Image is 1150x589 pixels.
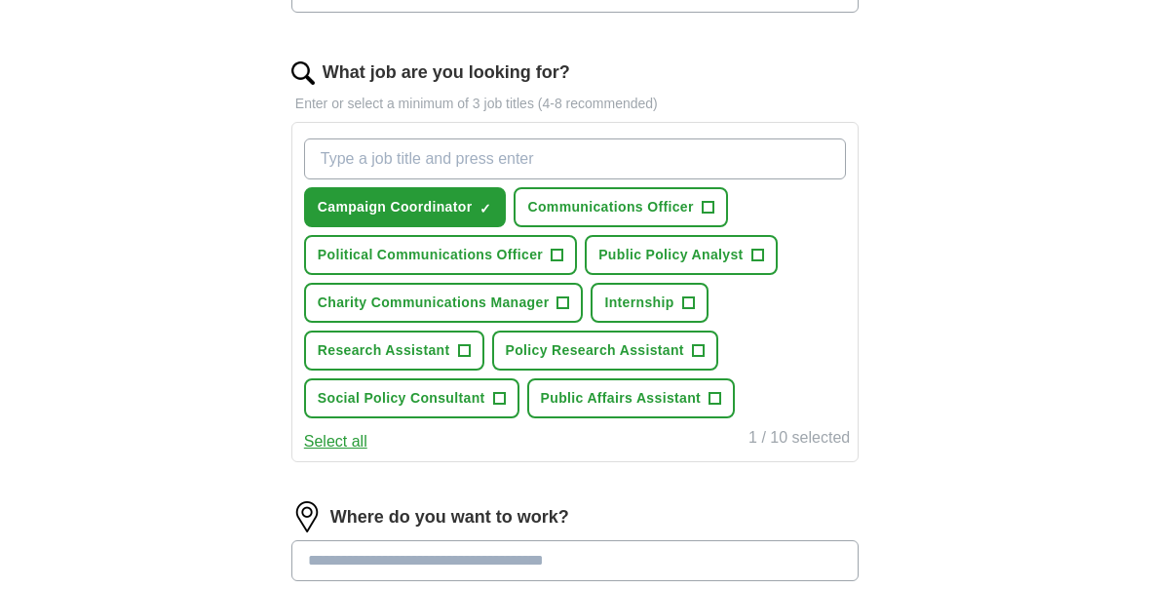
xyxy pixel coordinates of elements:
[304,283,584,323] button: Charity Communications Manager
[492,331,718,371] button: Policy Research Assistant
[318,340,450,361] span: Research Assistant
[318,293,550,313] span: Charity Communications Manager
[304,331,484,371] button: Research Assistant
[318,197,473,217] span: Campaign Coordinator
[330,504,569,530] label: Where do you want to work?
[527,378,736,418] button: Public Affairs Assistant
[318,388,485,409] span: Social Policy Consultant
[304,235,577,275] button: Political Communications Officer
[598,245,743,265] span: Public Policy Analyst
[318,245,543,265] span: Political Communications Officer
[479,201,491,216] span: ✓
[304,187,507,227] button: Campaign Coordinator✓
[541,388,702,409] span: Public Affairs Assistant
[291,94,859,114] p: Enter or select a minimum of 3 job titles (4-8 recommended)
[323,59,570,86] label: What job are you looking for?
[506,340,684,361] span: Policy Research Assistant
[304,430,367,453] button: Select all
[514,187,727,227] button: Communications Officer
[304,378,519,418] button: Social Policy Consultant
[591,283,708,323] button: Internship
[604,293,673,313] span: Internship
[291,501,323,532] img: location.png
[527,197,693,217] span: Communications Officer
[585,235,777,275] button: Public Policy Analyst
[291,61,315,85] img: search.png
[304,138,846,179] input: Type a job title and press enter
[748,426,850,453] div: 1 / 10 selected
